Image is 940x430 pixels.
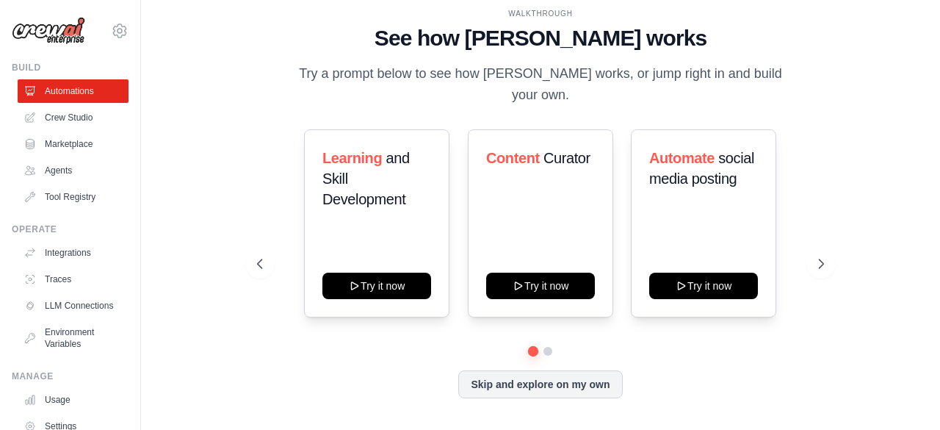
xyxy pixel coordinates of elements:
[12,17,85,45] img: Logo
[18,388,129,412] a: Usage
[867,359,940,430] iframe: Chat Widget
[322,150,382,166] span: Learning
[458,370,622,398] button: Skip and explore on my own
[322,150,410,207] span: and Skill Development
[12,62,129,74] div: Build
[543,150,590,166] span: Curator
[649,150,715,166] span: Automate
[18,132,129,156] a: Marketplace
[294,63,787,107] p: Try a prompt below to see how [PERSON_NAME] works, or jump right in and build your own.
[486,150,540,166] span: Content
[322,273,431,299] button: Try it now
[257,25,823,51] h1: See how [PERSON_NAME] works
[18,268,129,291] a: Traces
[12,370,129,382] div: Manage
[18,241,129,265] a: Integrations
[12,223,129,235] div: Operate
[18,185,129,209] a: Tool Registry
[257,8,823,19] div: WALKTHROUGH
[18,79,129,103] a: Automations
[18,159,129,182] a: Agents
[18,106,129,129] a: Crew Studio
[649,273,758,299] button: Try it now
[486,273,595,299] button: Try it now
[18,320,129,356] a: Environment Variables
[18,294,129,318] a: LLM Connections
